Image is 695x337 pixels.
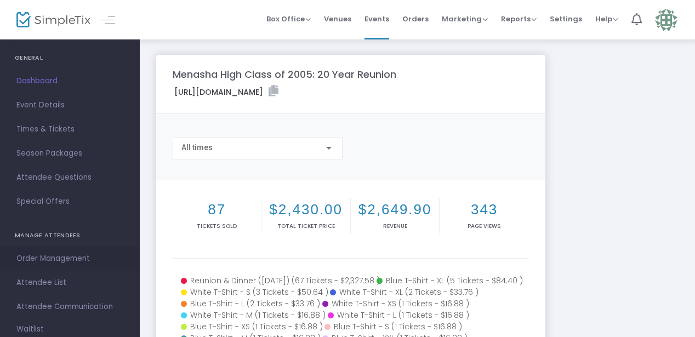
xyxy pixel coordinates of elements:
span: Settings [550,5,582,33]
span: Attendee Questions [16,170,123,185]
span: Events [364,5,389,33]
h4: MANAGE ATTENDEES [15,225,125,247]
span: Special Offers [16,195,123,209]
span: Attendee Communication [16,300,123,314]
span: Help [595,14,618,24]
h2: 343 [442,201,526,218]
span: Attendee List [16,276,123,290]
span: Reports [501,14,537,24]
span: Order Management [16,252,123,266]
h2: 87 [175,201,259,218]
p: Revenue [353,222,437,230]
span: Season Packages [16,146,123,161]
span: All times [181,143,213,152]
span: Waitlist [16,324,44,335]
p: Page Views [442,222,526,230]
span: Marketing [442,14,488,24]
span: Box Office [266,14,311,24]
label: [URL][DOMAIN_NAME] [174,85,278,98]
h2: $2,430.00 [264,201,347,218]
span: Dashboard [16,74,123,88]
span: Venues [324,5,351,33]
span: Times & Tickets [16,122,123,136]
p: Total Ticket Price [264,222,347,230]
span: Event Details [16,98,123,112]
m-panel-title: Menasha High Class of 2005: 20 Year Reunion [173,67,396,82]
span: Orders [402,5,429,33]
p: Tickets sold [175,222,259,230]
h2: $2,649.90 [353,201,437,218]
h4: GENERAL [15,47,125,69]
